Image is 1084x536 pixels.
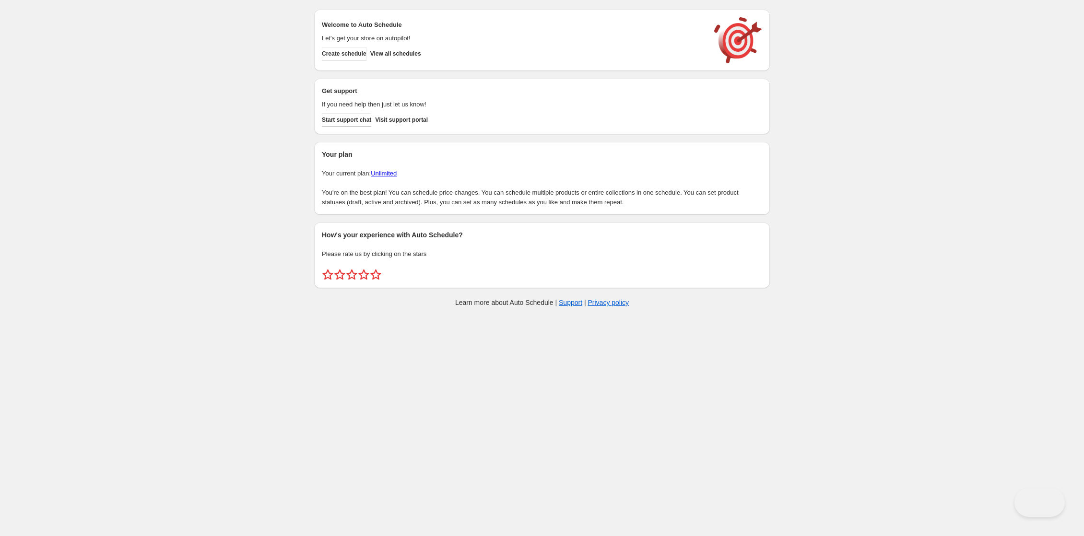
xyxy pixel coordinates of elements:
[322,188,762,207] p: You're on the best plan! You can schedule price changes. You can schedule multiple products or en...
[322,34,705,43] p: Let's get your store on autopilot!
[455,298,629,307] p: Learn more about Auto Schedule | |
[322,230,762,240] h2: How's your experience with Auto Schedule?
[322,113,371,127] a: Start support chat
[559,299,582,306] a: Support
[1014,488,1065,517] iframe: Toggle Customer Support
[322,50,366,58] span: Create schedule
[588,299,629,306] a: Privacy policy
[322,47,366,60] button: Create schedule
[371,170,397,177] a: Unlimited
[322,150,762,159] h2: Your plan
[370,50,421,58] span: View all schedules
[322,20,705,30] h2: Welcome to Auto Schedule
[375,113,428,127] a: Visit support portal
[375,116,428,124] span: Visit support portal
[322,169,762,178] p: Your current plan:
[322,100,705,109] p: If you need help then just let us know!
[322,86,705,96] h2: Get support
[370,47,421,60] button: View all schedules
[322,116,371,124] span: Start support chat
[322,249,762,259] p: Please rate us by clicking on the stars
